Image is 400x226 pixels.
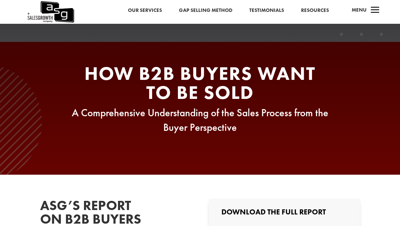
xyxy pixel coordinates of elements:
[352,6,367,13] span: Menu
[179,6,232,15] a: Gap Selling Method
[84,61,316,105] span: How B2B Buyers Want To Be Sold
[249,6,284,15] a: Testimonials
[368,4,382,17] span: a
[301,6,329,15] a: Resources
[72,106,328,134] span: A Comprehensive Understanding of the Sales Process from the Buyer Perspective
[128,6,162,15] a: Our Services
[221,208,347,219] h3: Download the Full Report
